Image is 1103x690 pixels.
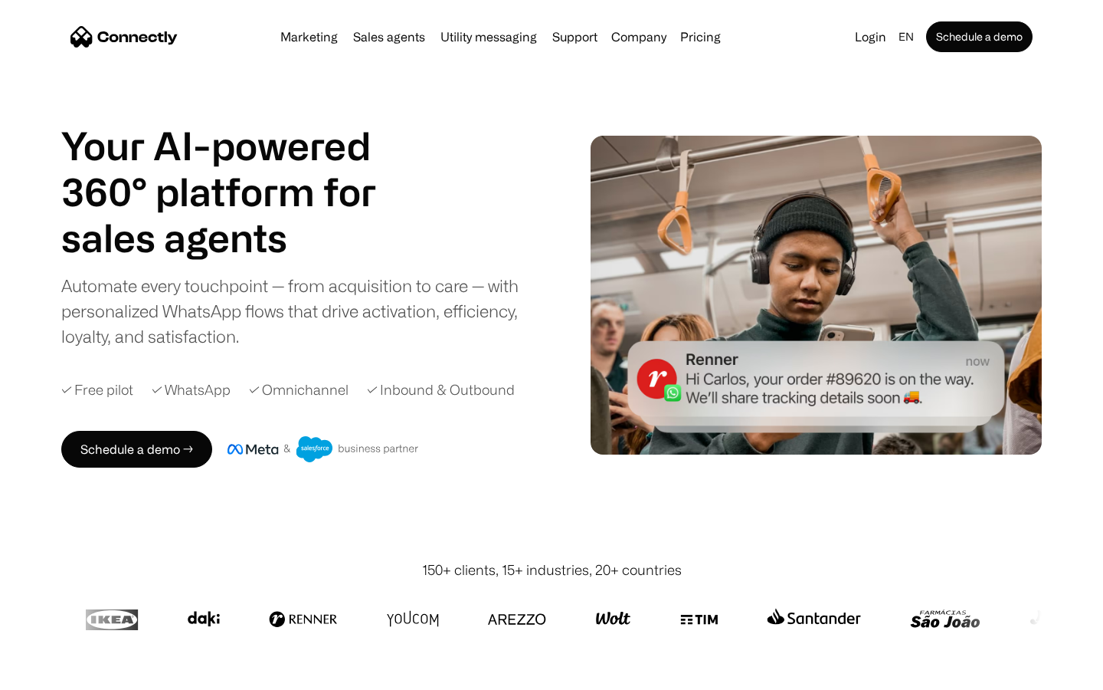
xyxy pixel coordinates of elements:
[61,379,133,400] div: ✓ Free pilot
[611,26,666,48] div: Company
[274,31,344,43] a: Marketing
[61,273,544,349] div: Automate every touchpoint — from acquisition to care — with personalized WhatsApp flows that driv...
[926,21,1033,52] a: Schedule a demo
[61,215,414,261] h1: sales agents
[434,31,543,43] a: Utility messaging
[61,123,414,215] h1: Your AI-powered 360° platform for
[546,31,604,43] a: Support
[674,31,727,43] a: Pricing
[152,379,231,400] div: ✓ WhatsApp
[347,31,431,43] a: Sales agents
[31,663,92,685] ul: Language list
[422,560,682,580] div: 150+ clients, 15+ industries, 20+ countries
[61,431,212,468] a: Schedule a demo →
[249,379,349,400] div: ✓ Omnichannel
[898,26,914,48] div: en
[227,436,419,462] img: Meta and Salesforce business partner badge.
[15,662,92,685] aside: Language selected: English
[849,26,892,48] a: Login
[367,379,515,400] div: ✓ Inbound & Outbound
